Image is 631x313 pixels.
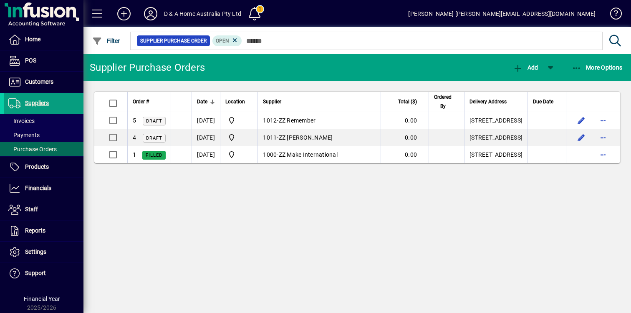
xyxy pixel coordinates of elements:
td: 0.00 [381,129,429,146]
button: Profile [137,6,164,21]
span: Draft [146,118,162,124]
span: Supplier [263,97,281,106]
a: Financials [4,178,83,199]
div: Supplier Purchase Orders [90,61,205,74]
td: - [257,112,381,129]
a: Invoices [4,114,83,128]
span: Due Date [533,97,553,106]
a: Home [4,29,83,50]
button: Edit [575,131,588,144]
td: [STREET_ADDRESS] [464,112,528,129]
span: Filled [146,153,162,158]
span: Add [513,64,538,71]
div: Supplier [263,97,376,106]
span: ZZ Remember [279,117,316,124]
a: Payments [4,128,83,142]
a: Customers [4,72,83,93]
div: Due Date [533,97,561,106]
a: Staff [4,199,83,220]
span: Support [25,270,46,276]
span: Date [197,97,207,106]
span: Purchase Orders [8,146,57,153]
button: More Options [570,60,625,75]
div: [PERSON_NAME] [PERSON_NAME][EMAIL_ADDRESS][DOMAIN_NAME] [408,7,596,20]
a: POS [4,50,83,71]
a: Reports [4,220,83,241]
span: 1012 [263,117,277,124]
button: Filter [90,33,122,48]
span: Supplier Purchase Order [140,37,207,45]
span: Order # [133,97,149,106]
span: Suppliers [25,100,49,106]
td: - [257,129,381,146]
span: ZZ Make International [279,151,338,158]
button: More options [596,114,610,127]
span: Reports [25,227,45,234]
span: Total ($) [398,97,417,106]
span: Financial Year [24,295,60,302]
td: [DATE] [192,146,220,163]
a: Purchase Orders [4,142,83,156]
td: [DATE] [192,112,220,129]
span: 5 [133,117,136,124]
div: Order # [133,97,166,106]
span: ZZ [PERSON_NAME] [279,134,333,141]
span: Draft [146,135,162,141]
span: D & A Home Australia Pty Ltd [225,133,252,143]
span: Financials [25,185,51,191]
td: [DATE] [192,129,220,146]
span: Filter [92,38,120,44]
span: Location [225,97,245,106]
span: Home [25,36,40,43]
span: Payments [8,132,40,138]
a: Products [4,157,83,178]
span: Products [25,163,49,170]
span: D & A Home Australia Pty Ltd [225,115,252,125]
span: 1011 [263,134,277,141]
td: 0.00 [381,146,429,163]
a: Support [4,263,83,284]
span: Settings [25,248,46,255]
button: Add [111,6,137,21]
div: Total ($) [386,97,424,106]
td: [STREET_ADDRESS] [464,146,528,163]
div: Date [197,97,215,106]
a: Knowledge Base [604,2,621,29]
span: 1 [133,151,136,158]
span: Delivery Address [469,97,507,106]
button: More options [596,148,610,161]
span: More Options [572,64,623,71]
span: Invoices [8,118,35,124]
td: 0.00 [381,112,429,129]
span: D & A Home Australia Pty Ltd [225,150,252,160]
div: Ordered By [434,93,459,111]
span: Customers [25,78,53,85]
button: Edit [575,114,588,127]
span: Ordered By [434,93,452,111]
td: - [257,146,381,163]
div: D & A Home Australia Pty Ltd [164,7,241,20]
span: 1000 [263,151,277,158]
a: Settings [4,242,83,263]
span: Open [216,38,229,44]
td: [STREET_ADDRESS] [464,129,528,146]
button: More options [596,131,610,144]
span: Staff [25,206,38,213]
button: Add [511,60,540,75]
mat-chip: Completion Status: Open [212,35,242,46]
span: 4 [133,134,136,141]
div: Location [225,97,252,106]
span: POS [25,57,36,64]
